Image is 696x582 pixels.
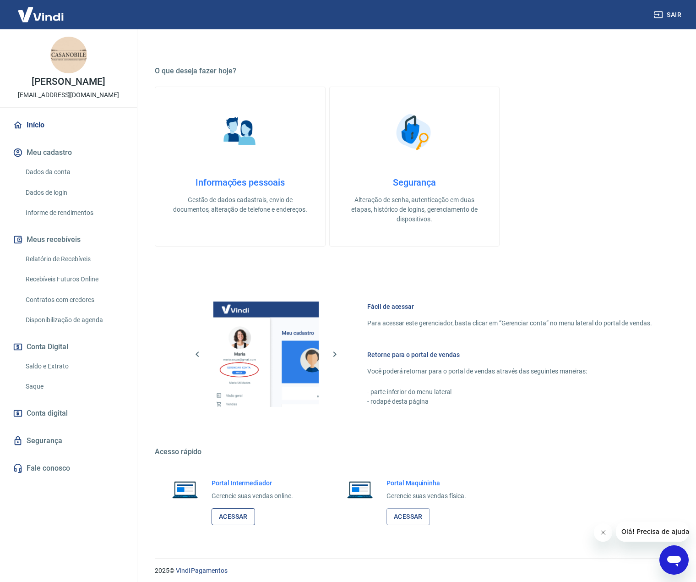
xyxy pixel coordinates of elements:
[170,177,310,188] h4: Informações pessoais
[18,90,119,100] p: [EMAIL_ADDRESS][DOMAIN_NAME]
[212,491,293,501] p: Gerencie suas vendas online.
[212,508,255,525] a: Acessar
[22,270,126,289] a: Recebíveis Futuros Online
[659,545,689,575] iframe: Botão para abrir a janela de mensagens
[22,291,126,309] a: Contratos com credores
[212,478,293,488] h6: Portal Intermediador
[341,478,379,500] img: Imagem de um notebook aberto
[155,447,674,456] h5: Acesso rápido
[367,367,652,376] p: Você poderá retornar para o portal de vendas através das seguintes maneiras:
[170,195,310,214] p: Gestão de dados cadastrais, envio de documentos, alteração de telefone e endereços.
[11,230,126,250] button: Meus recebíveis
[11,337,126,357] button: Conta Digital
[344,177,485,188] h4: Segurança
[386,508,430,525] a: Acessar
[32,77,105,87] p: [PERSON_NAME]
[217,109,263,155] img: Informações pessoais
[367,350,652,359] h6: Retorne para o portal de vendas
[329,87,500,247] a: SegurançaSegurançaAlteração de senha, autenticação em duas etapas, histórico de logins, gerenciam...
[22,311,126,329] a: Disponibilização de agenda
[50,37,87,73] img: db37cb38-2ef1-48e9-9050-3ec37be15bf7.jpeg
[11,431,126,451] a: Segurança
[11,115,126,135] a: Início
[213,302,319,407] img: Imagem da dashboard mostrando o botão de gerenciar conta na sidebar no lado esquerdo
[344,195,485,224] p: Alteração de senha, autenticação em duas etapas, histórico de logins, gerenciamento de dispositivos.
[11,0,71,28] img: Vindi
[11,458,126,478] a: Fale conosco
[594,523,612,542] iframe: Fechar mensagem
[176,567,228,574] a: Vindi Pagamentos
[22,163,126,181] a: Dados da conta
[367,302,652,311] h6: Fácil de acessar
[155,87,326,247] a: Informações pessoaisInformações pessoaisGestão de dados cadastrais, envio de documentos, alteraçã...
[391,109,437,155] img: Segurança
[22,183,126,202] a: Dados de login
[22,377,126,396] a: Saque
[386,491,466,501] p: Gerencie suas vendas física.
[5,6,77,14] span: Olá! Precisa de ajuda?
[616,522,689,542] iframe: Mensagem da empresa
[652,6,685,23] button: Sair
[367,387,652,397] p: - parte inferior do menu lateral
[155,66,674,76] h5: O que deseja fazer hoje?
[386,478,466,488] h6: Portal Maquininha
[22,203,126,222] a: Informe de rendimentos
[22,357,126,376] a: Saldo e Extrato
[27,407,68,420] span: Conta digital
[11,403,126,423] a: Conta digital
[11,143,126,163] button: Meu cadastro
[367,397,652,406] p: - rodapé desta página
[155,566,674,576] p: 2025 ©
[166,478,204,500] img: Imagem de um notebook aberto
[367,318,652,328] p: Para acessar este gerenciador, basta clicar em “Gerenciar conta” no menu lateral do portal de ven...
[22,250,126,269] a: Relatório de Recebíveis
